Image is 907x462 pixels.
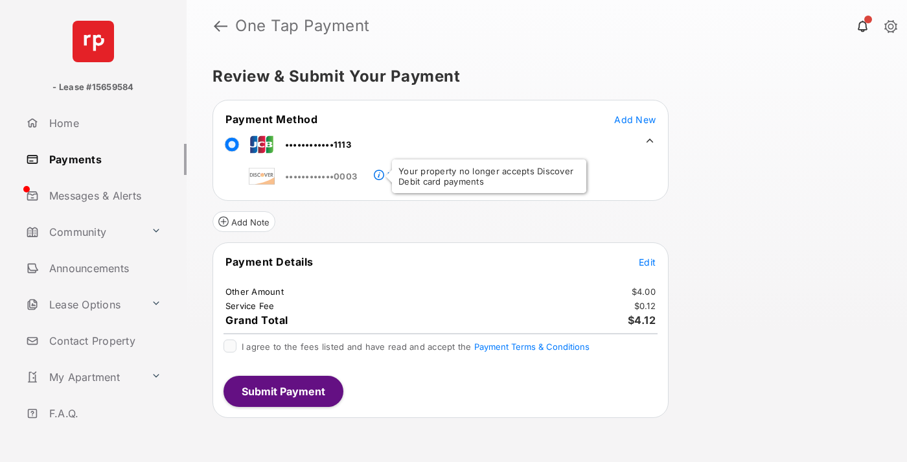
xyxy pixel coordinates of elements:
[639,257,656,268] span: Edit
[21,289,146,320] a: Lease Options
[52,81,133,94] p: - Lease #15659584
[634,300,656,312] td: $0.12
[225,300,275,312] td: Service Fee
[212,69,871,84] h5: Review & Submit Your Payment
[21,325,187,356] a: Contact Property
[242,341,590,352] span: I agree to the fees listed and have read and accept the
[384,160,493,182] a: Payment Method Unavailable
[392,159,586,193] div: Your property no longer accepts Discover Debit card payments
[628,314,656,327] span: $4.12
[631,286,656,297] td: $4.00
[225,286,284,297] td: Other Amount
[73,21,114,62] img: svg+xml;base64,PHN2ZyB4bWxucz0iaHR0cDovL3d3dy53My5vcmcvMjAwMC9zdmciIHdpZHRoPSI2NCIgaGVpZ2h0PSI2NC...
[225,314,288,327] span: Grand Total
[21,253,187,284] a: Announcements
[285,171,357,181] span: ••••••••••••0003
[235,18,370,34] strong: One Tap Payment
[21,108,187,139] a: Home
[614,113,656,126] button: Add New
[21,144,187,175] a: Payments
[474,341,590,352] button: I agree to the fees listed and have read and accept the
[212,211,275,232] button: Add Note
[614,114,656,125] span: Add New
[225,113,317,126] span: Payment Method
[21,362,146,393] a: My Apartment
[21,180,187,211] a: Messages & Alerts
[225,255,314,268] span: Payment Details
[21,216,146,248] a: Community
[21,398,187,429] a: F.A.Q.
[285,139,351,150] span: ••••••••••••1113
[224,376,343,407] button: Submit Payment
[639,255,656,268] button: Edit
